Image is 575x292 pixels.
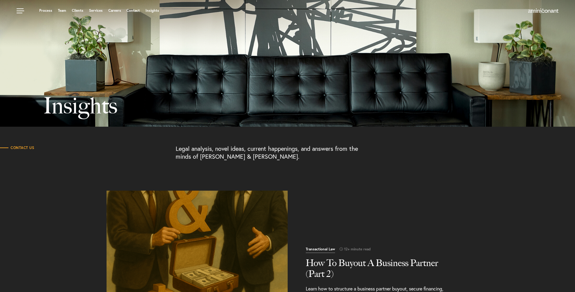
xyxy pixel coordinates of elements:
[108,9,121,12] a: Careers
[58,9,66,12] a: Team
[10,16,14,21] img: website_grey.svg
[60,35,65,40] img: tab_keywords_by_traffic_grey.svg
[89,9,103,12] a: Services
[145,9,159,12] a: Insights
[39,9,52,12] a: Process
[306,258,451,279] h2: How To Buyout A Business Partner (Part 2)
[528,8,558,13] img: Amini & Conant
[72,9,83,12] a: Clients
[67,36,102,40] div: Keywords by Traffic
[23,36,54,40] div: Domain Overview
[340,247,343,251] img: icon-time-light.svg
[528,9,558,14] a: Home
[16,16,66,21] div: Domain: [DOMAIN_NAME]
[16,35,21,40] img: tab_domain_overview_orange.svg
[10,10,14,14] img: logo_orange.svg
[17,10,30,14] div: v 4.0.25
[126,9,140,12] a: Contact
[176,145,369,160] p: Legal analysis, novel ideas, current happenings, and answers from the minds of [PERSON_NAME] & [P...
[335,247,371,251] span: 12+ minute read
[306,247,335,253] span: Transactional Law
